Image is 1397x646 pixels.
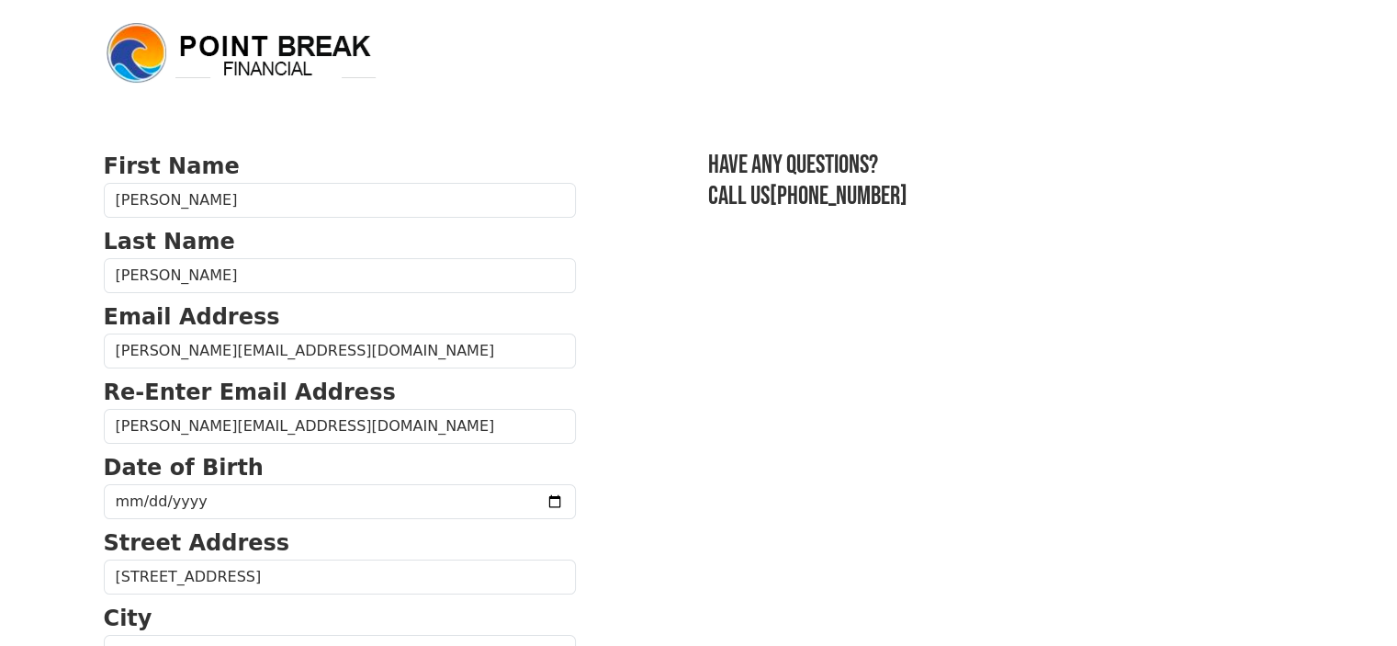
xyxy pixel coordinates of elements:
[104,560,576,595] input: Street Address
[104,530,290,556] strong: Street Address
[104,409,576,444] input: Re-Enter Email Address
[104,258,576,293] input: Last Name
[104,183,576,218] input: First Name
[104,153,240,179] strong: First Name
[104,455,264,481] strong: Date of Birth
[104,20,379,86] img: logo.png
[708,150,1294,181] h3: Have any questions?
[104,334,576,368] input: Email Address
[708,181,1294,212] h3: Call us
[104,229,235,255] strong: Last Name
[770,181,907,211] a: [PHONE_NUMBER]
[104,606,152,631] strong: City
[104,380,396,405] strong: Re-Enter Email Address
[104,304,280,330] strong: Email Address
